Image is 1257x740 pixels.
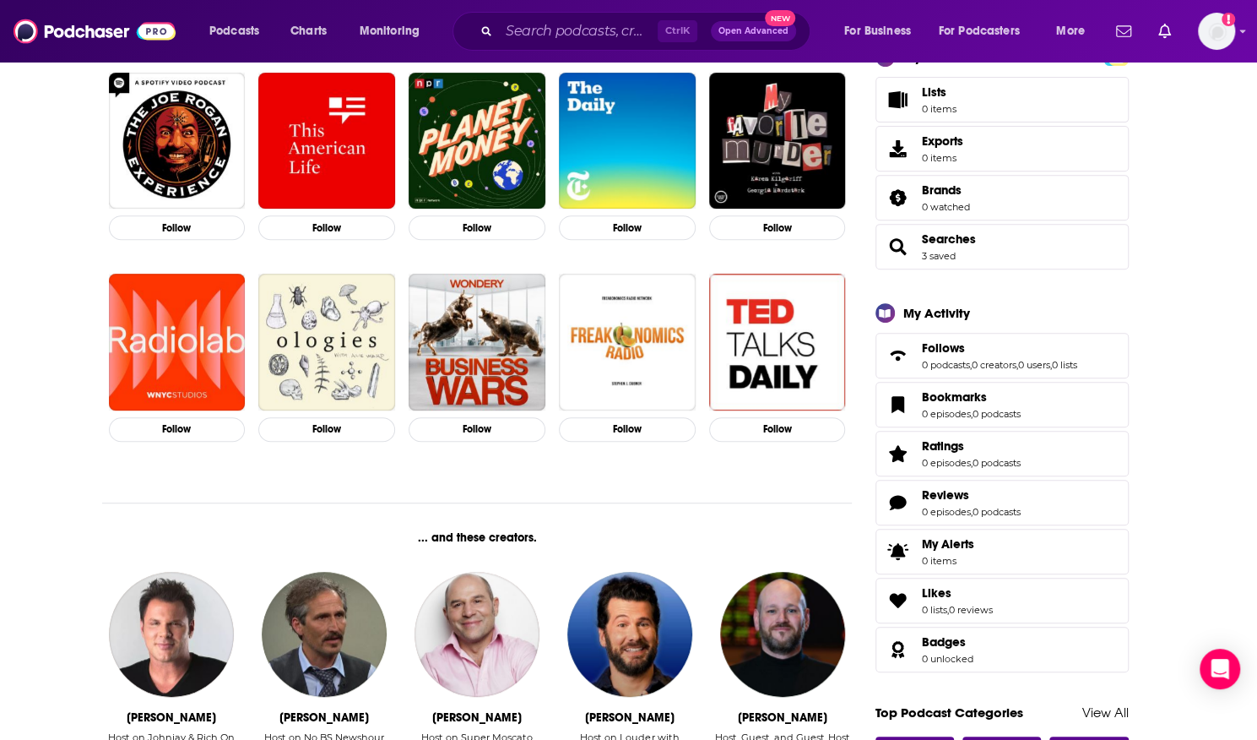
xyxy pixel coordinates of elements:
[414,572,539,697] img: Vincent Moscato
[258,417,395,442] button: Follow
[1082,705,1129,721] a: View All
[14,15,176,47] img: Podchaser - Follow, Share and Rate Podcasts
[973,457,1021,469] a: 0 podcasts
[258,73,395,209] img: This American Life
[409,274,545,411] a: Business Wars
[1198,13,1235,50] img: User Profile
[658,20,697,42] span: Ctrl K
[1052,359,1077,371] a: 0 lists
[970,359,972,371] span: ,
[559,274,696,411] img: Freakonomics Radio
[262,572,387,697] img: Charlie LeDuff
[279,710,369,725] div: Charlie LeDuff
[922,536,974,552] span: My Alerts
[949,604,993,616] a: 0 reviews
[922,506,971,518] a: 0 episodes
[709,73,846,209] img: My Favorite Murder with Karen Kilgariff and Georgia Hardstark
[875,578,1129,623] span: Likes
[559,73,696,209] a: The Daily
[875,431,1129,476] span: Ratings
[709,274,846,411] img: TED Talks Daily
[409,73,545,209] img: Planet Money
[1044,18,1106,45] button: open menu
[971,457,973,469] span: ,
[922,487,1021,503] a: Reviews
[559,215,696,240] button: Follow
[922,555,974,567] span: 0 items
[922,182,962,198] span: Brands
[875,77,1129,122] a: Lists
[109,73,246,209] img: The Joe Rogan Experience
[1050,359,1052,371] span: ,
[881,186,915,209] a: Brands
[881,235,915,258] a: Searches
[939,19,1020,43] span: For Podcasters
[279,18,337,45] a: Charts
[922,340,965,356] span: Follows
[922,103,956,115] span: 0 items
[1222,13,1235,26] svg: Add a profile image
[409,215,545,240] button: Follow
[875,126,1129,171] a: Exports
[922,457,971,469] a: 0 episodes
[1200,649,1240,689] div: Open Intercom Messenger
[567,572,692,697] img: Steven Crowder
[922,133,963,149] span: Exports
[109,274,246,411] img: Radiolab
[973,408,1021,420] a: 0 podcasts
[971,408,973,420] span: ,
[922,359,970,371] a: 0 podcasts
[1198,13,1235,50] span: Logged in as Ashley9H
[973,506,1021,518] a: 0 podcasts
[922,389,987,405] span: Bookmarks
[499,18,658,45] input: Search podcasts, credits, & more...
[1109,17,1138,46] a: Show notifications dropdown
[738,710,827,725] div: Wes Reynolds
[875,529,1129,574] a: My Alerts
[209,19,259,43] span: Podcasts
[1016,359,1018,371] span: ,
[922,585,993,601] a: Likes
[875,627,1129,672] span: Badges
[1198,13,1235,50] button: Show profile menu
[881,344,915,367] a: Follows
[585,710,675,725] div: Steven Crowder
[922,408,971,420] a: 0 episodes
[765,10,795,26] span: New
[1018,359,1050,371] a: 0 users
[360,19,420,43] span: Monitoring
[109,572,234,697] img: Johnjay Van Es
[947,604,949,616] span: ,
[102,531,853,545] div: ... and these creators.
[922,438,964,454] span: Ratings
[922,585,951,601] span: Likes
[258,274,395,411] img: Ologies with Alie Ward
[881,589,915,612] a: Likes
[881,88,915,112] span: Lists
[922,634,973,650] a: Badges
[922,604,947,616] a: 0 lists
[922,653,973,665] a: 0 unlocked
[903,305,970,321] div: My Activity
[258,215,395,240] button: Follow
[922,389,1021,405] a: Bookmarks
[832,18,932,45] button: open menu
[1151,17,1178,46] a: Show notifications dropdown
[875,175,1129,220] span: Brands
[881,137,915,161] span: Exports
[469,12,826,51] div: Search podcasts, credits, & more...
[922,340,1077,356] a: Follows
[109,215,246,240] button: Follow
[875,382,1129,427] span: Bookmarks
[720,572,845,697] a: Wes Reynolds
